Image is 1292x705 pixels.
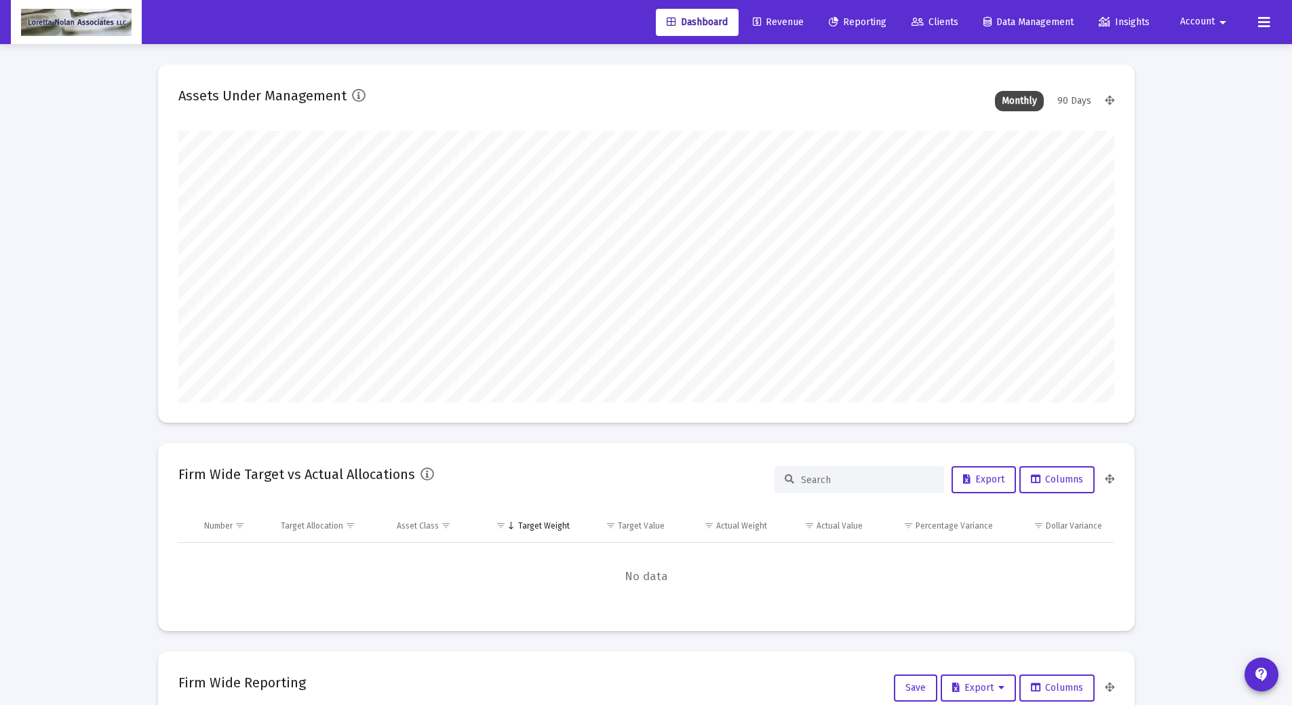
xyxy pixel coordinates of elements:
span: Columns [1031,682,1083,693]
td: Column Target Allocation [271,510,387,542]
div: Percentage Variance [916,520,993,531]
span: Show filter options for column 'Asset Class' [441,520,451,531]
div: Actual Value [817,520,863,531]
span: Show filter options for column 'Actual Value' [804,520,815,531]
div: 90 Days [1051,91,1098,111]
span: Show filter options for column 'Target Allocation' [345,520,355,531]
a: Clients [901,9,969,36]
button: Export [952,466,1016,493]
div: Target Weight [518,520,570,531]
button: Columns [1019,674,1095,702]
div: Target Allocation [281,520,343,531]
td: Column Number [195,510,272,542]
td: Column Percentage Variance [872,510,1002,542]
input: Search [801,474,934,486]
a: Revenue [742,9,815,36]
td: Column Actual Value [777,510,872,542]
div: Monthly [995,91,1044,111]
a: Insights [1088,9,1160,36]
button: Columns [1019,466,1095,493]
button: Export [941,674,1016,702]
h2: Assets Under Management [178,85,347,107]
a: Data Management [973,9,1084,36]
span: Show filter options for column 'Dollar Variance' [1034,520,1044,531]
span: Reporting [829,16,886,28]
img: Dashboard [21,9,132,36]
span: Account [1180,16,1215,28]
button: Account [1164,8,1247,35]
td: Column Target Weight [477,510,579,542]
h2: Firm Wide Reporting [178,672,306,693]
div: Number [204,520,233,531]
span: Export [963,474,1004,485]
span: Clients [912,16,958,28]
div: Actual Weight [716,520,767,531]
td: Column Target Value [579,510,675,542]
span: Data Management [983,16,1074,28]
span: Show filter options for column 'Target Value' [606,520,616,531]
div: Target Value [618,520,665,531]
span: Save [905,682,926,693]
mat-icon: arrow_drop_down [1215,9,1231,36]
span: Show filter options for column 'Number' [235,520,245,531]
span: Show filter options for column 'Percentage Variance' [903,520,914,531]
span: Show filter options for column 'Target Weight' [496,520,506,531]
span: Insights [1099,16,1150,28]
span: Export [952,682,1004,693]
span: Columns [1031,474,1083,485]
div: Data grid [178,510,1114,611]
span: Show filter options for column 'Actual Weight' [704,520,714,531]
span: Revenue [753,16,804,28]
span: No data [178,569,1114,584]
td: Column Actual Weight [674,510,776,542]
span: Dashboard [667,16,728,28]
mat-icon: contact_support [1253,666,1270,683]
div: Asset Class [397,520,439,531]
td: Column Asset Class [387,510,477,542]
td: Column Dollar Variance [1002,510,1114,542]
h2: Firm Wide Target vs Actual Allocations [178,463,415,485]
button: Save [894,674,937,702]
div: Dollar Variance [1046,520,1102,531]
a: Dashboard [656,9,739,36]
a: Reporting [818,9,897,36]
